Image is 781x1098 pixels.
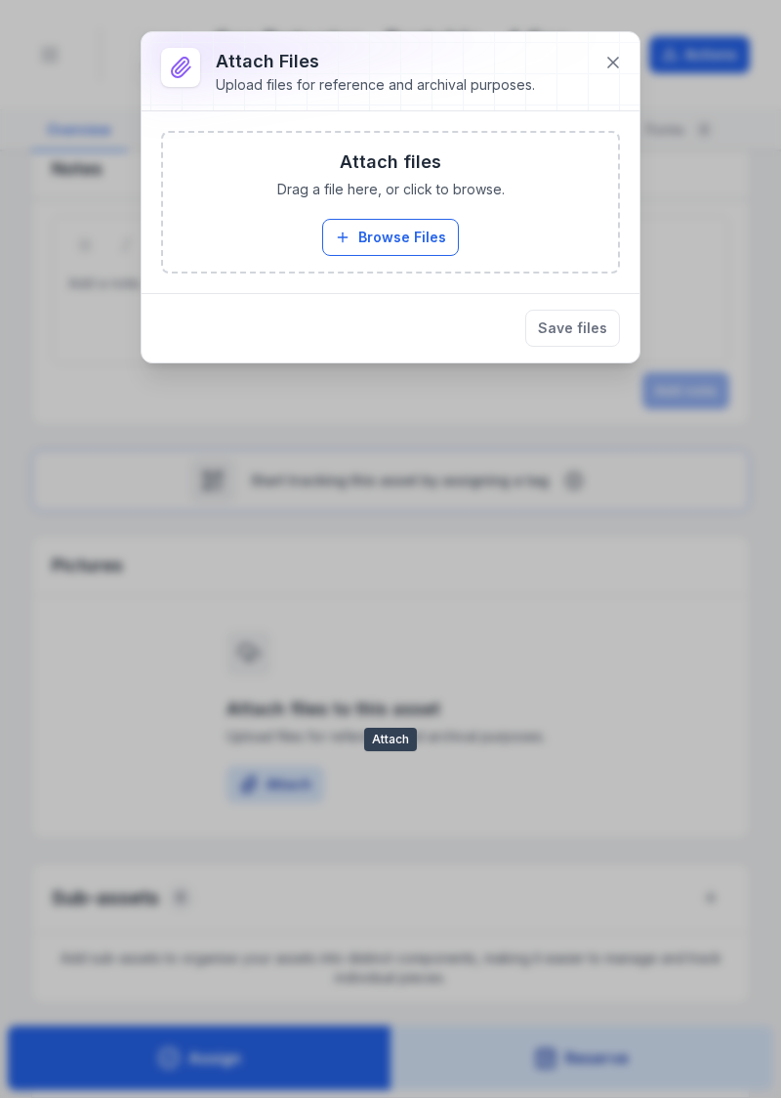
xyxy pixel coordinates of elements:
[364,728,417,751] span: Attach
[340,148,441,176] h3: Attach files
[216,48,535,75] h3: Attach Files
[525,310,620,347] button: Save files
[216,75,535,95] div: Upload files for reference and archival purposes.
[322,219,459,256] button: Browse Files
[277,180,505,199] span: Drag a file here, or click to browse.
